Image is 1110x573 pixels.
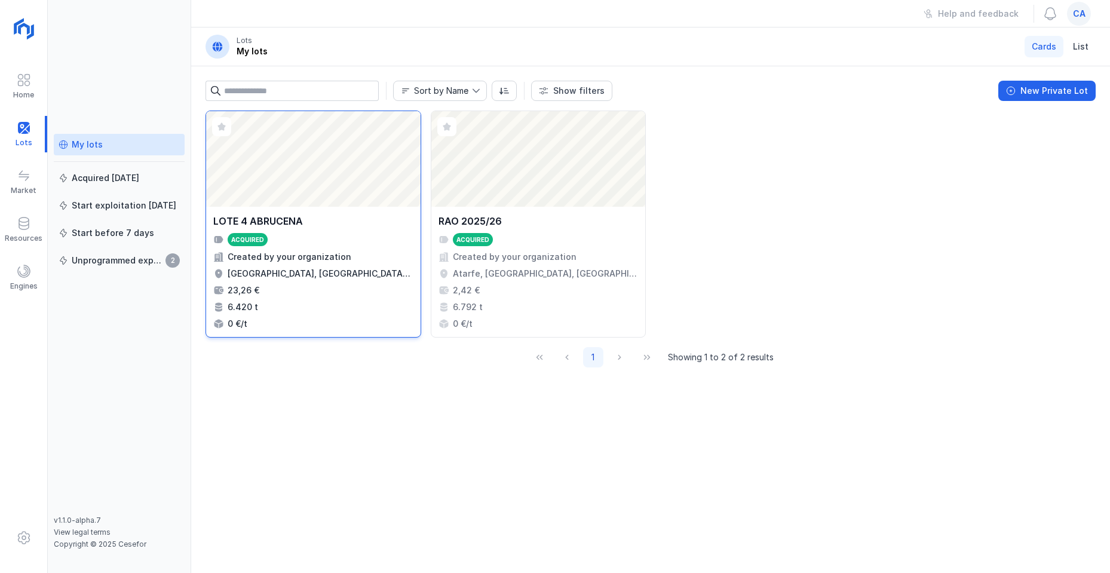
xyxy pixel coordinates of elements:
[228,284,259,296] div: 23,26 €
[54,528,111,537] a: View legal terms
[228,251,351,263] div: Created by your organization
[228,268,413,280] div: [GEOGRAPHIC_DATA], [GEOGRAPHIC_DATA], [GEOGRAPHIC_DATA], [GEOGRAPHIC_DATA]
[54,222,185,244] a: Start before 7 days
[165,253,180,268] span: 2
[54,516,185,525] div: v1.1.0-alpha.7
[213,214,303,228] div: LOTE 4 ABRUCENA
[237,45,268,57] div: My lots
[583,347,603,367] button: Page 1
[206,111,421,338] a: LOTE 4 ABRUCENAAcquiredCreated by your organization[GEOGRAPHIC_DATA], [GEOGRAPHIC_DATA], [GEOGRAP...
[394,81,472,100] span: Name
[72,255,162,266] div: Unprogrammed exploitation
[9,14,39,44] img: logoRight.svg
[54,195,185,216] a: Start exploitation [DATE]
[668,351,774,363] span: Showing 1 to 2 of 2 results
[54,167,185,189] a: Acquired [DATE]
[439,214,502,228] div: RAO 2025/26
[916,4,1026,24] button: Help and feedback
[54,250,185,271] a: Unprogrammed exploitation2
[1032,41,1056,53] span: Cards
[72,200,176,212] div: Start exploitation [DATE]
[5,234,42,243] div: Resources
[453,251,577,263] div: Created by your organization
[231,235,264,244] div: Acquired
[453,284,480,296] div: 2,42 €
[1020,85,1088,97] div: New Private Lot
[456,235,489,244] div: Acquired
[431,111,646,338] a: RAO 2025/26AcquiredCreated by your organizationAtarfe, [GEOGRAPHIC_DATA], [GEOGRAPHIC_DATA], [GEO...
[228,318,247,330] div: 0 €/t
[1066,36,1096,57] a: List
[72,227,154,239] div: Start before 7 days
[998,81,1096,101] button: New Private Lot
[72,172,139,184] div: Acquired [DATE]
[938,8,1019,20] div: Help and feedback
[1073,41,1088,53] span: List
[10,281,38,291] div: Engines
[54,540,185,549] div: Copyright © 2025 Cesefor
[228,301,258,313] div: 6.420 t
[453,318,473,330] div: 0 €/t
[531,81,612,101] button: Show filters
[11,186,36,195] div: Market
[1073,8,1086,20] span: ca
[453,268,639,280] div: Atarfe, [GEOGRAPHIC_DATA], [GEOGRAPHIC_DATA], [GEOGRAPHIC_DATA]
[553,85,605,97] div: Show filters
[414,87,468,95] div: Sort by Name
[13,90,34,100] div: Home
[453,301,483,313] div: 6.792 t
[72,139,103,151] div: My lots
[1025,36,1063,57] a: Cards
[54,134,185,155] a: My lots
[237,36,252,45] div: Lots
